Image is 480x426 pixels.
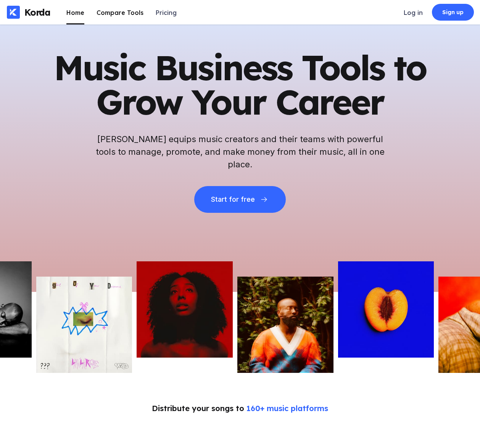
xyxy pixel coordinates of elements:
[152,403,328,413] div: Distribute your songs to
[156,9,177,16] div: Pricing
[237,277,333,373] img: Picture of the author
[442,8,464,16] div: Sign up
[194,186,286,213] button: Start for free
[36,277,132,373] img: Picture of the author
[95,133,385,171] h2: [PERSON_NAME] equips music creators and their teams with powerful tools to manage, promote, and m...
[137,261,233,358] img: Picture of the author
[53,50,427,119] h1: Music Business Tools to Grow Your Career
[97,9,143,16] div: Compare Tools
[432,4,474,21] a: Sign up
[338,261,434,358] img: Picture of the author
[404,9,423,16] div: Log in
[24,6,50,18] div: Korda
[211,196,254,203] div: Start for free
[66,9,84,16] div: Home
[246,403,328,413] span: 160+ music platforms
